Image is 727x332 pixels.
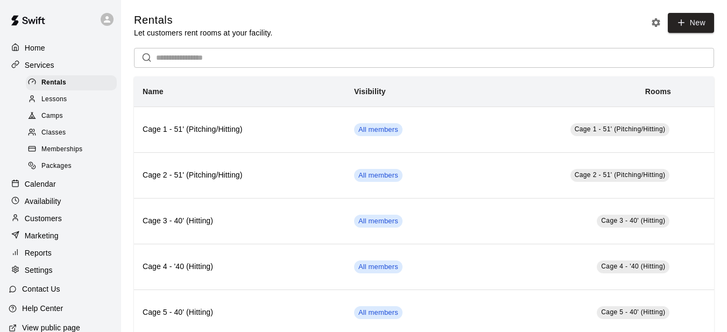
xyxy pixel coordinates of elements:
[354,262,403,272] span: All members
[143,169,337,181] h6: Cage 2 - 51' (Pitching/Hitting)
[648,15,664,31] button: Rental settings
[601,217,665,224] span: Cage 3 - 40' (Hitting)
[575,125,666,133] span: Cage 1 - 51' (Pitching/Hitting)
[26,109,117,124] div: Camps
[645,87,671,96] b: Rooms
[354,308,403,318] span: All members
[143,124,337,136] h6: Cage 1 - 51' (Pitching/Hitting)
[354,169,403,182] div: This service is visible to all members
[354,306,403,319] div: This service is visible to all members
[354,87,386,96] b: Visibility
[134,27,272,38] p: Let customers rent rooms at your facility.
[134,13,272,27] h5: Rentals
[26,108,121,125] a: Camps
[25,230,59,241] p: Marketing
[26,74,121,91] a: Rentals
[41,94,67,105] span: Lessons
[143,307,337,319] h6: Cage 5 - 40' (Hitting)
[26,75,117,90] div: Rentals
[9,245,112,261] a: Reports
[22,284,60,294] p: Contact Us
[25,196,61,207] p: Availability
[41,144,82,155] span: Memberships
[9,262,112,278] a: Settings
[26,125,121,142] a: Classes
[143,261,337,273] h6: Cage 4 - '40 (Hitting)
[26,158,121,175] a: Packages
[9,40,112,56] a: Home
[9,176,112,192] a: Calendar
[26,159,117,174] div: Packages
[26,91,121,108] a: Lessons
[26,92,117,107] div: Lessons
[143,87,164,96] b: Name
[9,193,112,209] a: Availability
[26,142,117,157] div: Memberships
[9,57,112,73] a: Services
[354,125,403,135] span: All members
[601,263,665,270] span: Cage 4 - '40 (Hitting)
[25,179,56,189] p: Calendar
[25,248,52,258] p: Reports
[26,125,117,140] div: Classes
[9,228,112,244] a: Marketing
[26,142,121,158] a: Memberships
[41,161,72,172] span: Packages
[575,171,666,179] span: Cage 2 - 51' (Pitching/Hitting)
[41,128,66,138] span: Classes
[9,210,112,227] a: Customers
[25,213,62,224] p: Customers
[354,260,403,273] div: This service is visible to all members
[41,77,66,88] span: Rentals
[25,60,54,70] p: Services
[25,265,53,276] p: Settings
[25,43,45,53] p: Home
[668,13,714,33] a: New
[22,303,63,314] p: Help Center
[354,123,403,136] div: This service is visible to all members
[601,308,665,316] span: Cage 5 - 40' (Hitting)
[354,171,403,181] span: All members
[41,111,63,122] span: Camps
[354,216,403,227] span: All members
[143,215,337,227] h6: Cage 3 - 40' (Hitting)
[354,215,403,228] div: This service is visible to all members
